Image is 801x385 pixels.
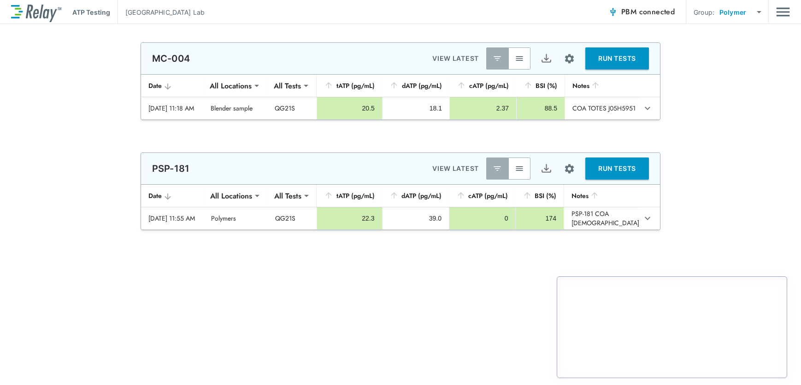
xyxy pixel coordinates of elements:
td: Polymers [204,207,267,229]
div: All Locations [204,187,259,205]
div: dATP (pg/mL) [389,80,442,91]
span: PBM [621,6,675,18]
p: [GEOGRAPHIC_DATA] Lab [125,7,205,17]
button: Main menu [776,3,790,21]
td: Blender sample [203,97,267,119]
p: PSP-181 [152,163,189,174]
div: cATP (pg/mL) [457,80,509,91]
p: MC-004 [152,53,190,64]
div: 174 [523,214,556,223]
p: VIEW LATEST [432,53,479,64]
div: [DATE] 11:18 AM [148,104,196,113]
div: BSI (%) [524,80,557,91]
button: expand row [640,100,655,116]
button: Export [535,157,557,180]
img: Drawer Icon [776,3,790,21]
div: tATP (pg/mL) [324,190,374,201]
button: RUN TESTS [585,47,649,70]
img: Latest [493,164,502,173]
img: Latest [493,54,502,63]
img: Connected Icon [608,7,618,17]
button: Export [535,47,557,70]
img: Export Icon [541,163,552,175]
img: View All [515,54,524,63]
button: Site setup [557,47,582,71]
div: [DATE] 11:55 AM [148,214,196,223]
img: Export Icon [541,53,552,64]
img: Settings Icon [564,163,575,175]
td: QG21S [267,97,317,119]
iframe: bubble [557,277,787,378]
div: dATP (pg/mL) [389,190,442,201]
td: COA TOTES J05H5951 [565,97,639,119]
img: View All [515,164,524,173]
div: tATP (pg/mL) [324,80,375,91]
div: BSI (%) [523,190,556,201]
img: Settings Icon [564,53,575,64]
div: 2.37 [457,104,509,113]
th: Date [141,75,203,97]
button: PBM connected [605,3,678,21]
td: QG21S [268,207,317,229]
div: Notes [571,190,632,201]
div: cATP (pg/mL) [456,190,508,201]
p: ATP Testing [72,7,110,17]
div: 39.0 [390,214,442,223]
span: connected [639,6,675,17]
table: sticky table [141,185,660,230]
div: 18.1 [390,104,442,113]
p: Group: [694,7,714,17]
div: 20.5 [324,104,375,113]
button: expand row [640,210,655,226]
div: Notes [572,80,632,91]
button: Site setup [557,157,582,181]
div: All Locations [203,76,258,95]
img: LuminUltra Relay [11,2,61,22]
div: 0 [457,214,508,223]
div: All Tests [268,187,308,205]
div: 88.5 [524,104,557,113]
th: Date [141,185,204,207]
table: sticky table [141,75,660,120]
p: VIEW LATEST [432,163,479,174]
div: 22.3 [324,214,374,223]
div: All Tests [267,76,307,95]
button: RUN TESTS [585,157,649,180]
td: PSP-181 COA [DEMOGRAPHIC_DATA] [564,207,639,229]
